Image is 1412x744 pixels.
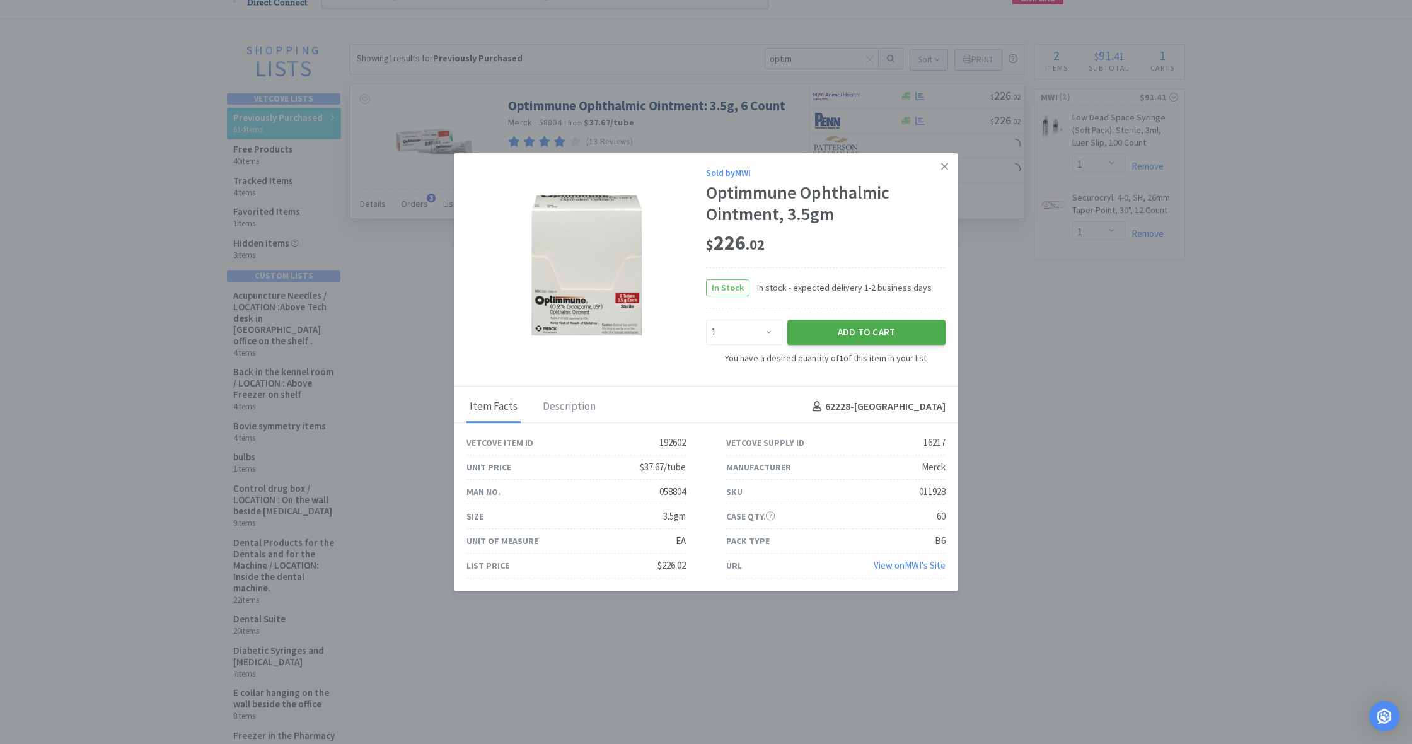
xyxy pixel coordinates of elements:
[466,485,501,499] div: Man No.
[1369,701,1399,731] div: Open Intercom Messenger
[726,460,791,474] div: Manufacturer
[706,230,765,255] span: 226
[726,485,743,499] div: SKU
[659,435,686,450] div: 192602
[726,559,742,573] div: URL
[518,183,655,347] img: 169fe68f97f240bb8cef7a5816d8273b_16217.png
[787,320,946,345] button: Add to Cart
[726,509,775,523] div: Case Qty.
[923,435,946,450] div: 16217
[466,436,533,450] div: Vetcove Item ID
[839,352,843,364] strong: 1
[540,392,599,423] div: Description
[657,558,686,573] div: $226.02
[676,533,686,549] div: EA
[749,281,932,295] span: In stock - expected delivery 1-2 business days
[726,436,804,450] div: Vetcove Supply ID
[706,183,946,225] div: Optimmune Ophthalmic Ointment, 3.5gm
[466,534,538,548] div: Unit of Measure
[706,236,714,253] span: $
[707,280,749,296] span: In Stock
[466,460,511,474] div: Unit Price
[706,166,946,180] div: Sold by MWI
[726,534,770,548] div: Pack Type
[663,509,686,524] div: 3.5gm
[919,484,946,499] div: 011928
[922,460,946,475] div: Merck
[659,484,686,499] div: 058804
[807,398,946,415] h4: 62228 - [GEOGRAPHIC_DATA]
[937,509,946,524] div: 60
[640,460,686,475] div: $37.67/tube
[746,236,765,253] span: . 02
[466,509,483,523] div: Size
[466,392,521,423] div: Item Facts
[874,559,946,571] a: View onMWI's Site
[706,351,946,365] div: You have a desired quantity of of this item in your list
[935,533,946,549] div: B6
[466,559,509,573] div: List Price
